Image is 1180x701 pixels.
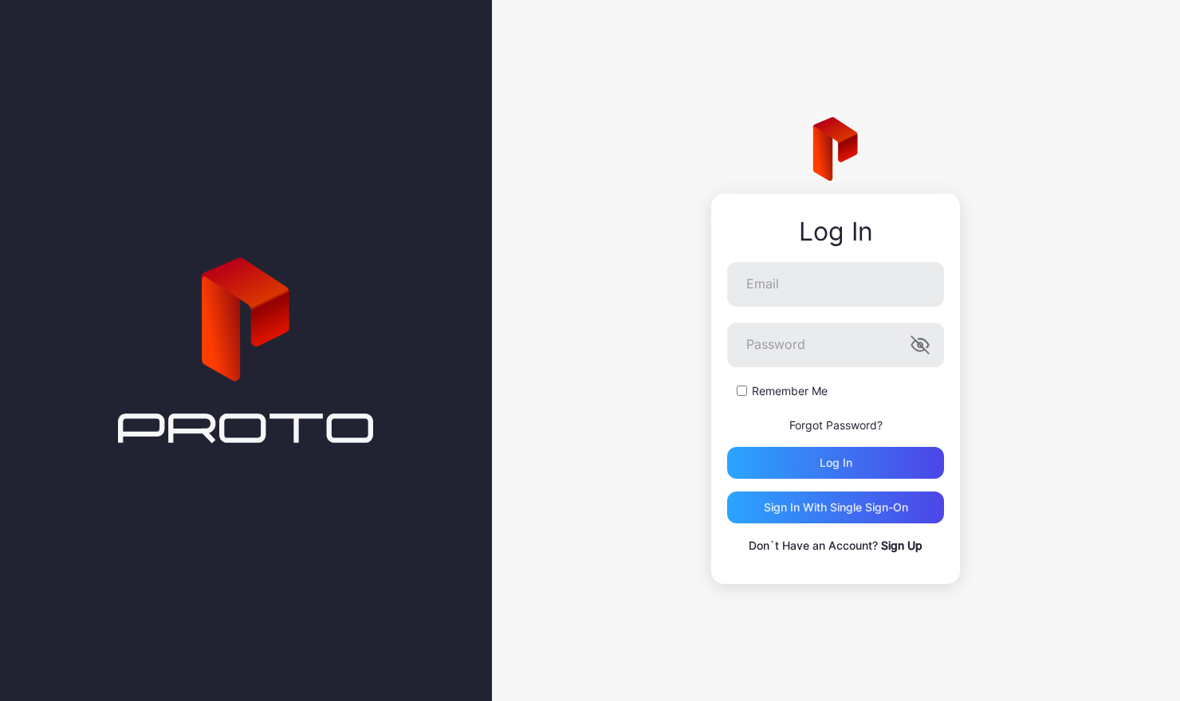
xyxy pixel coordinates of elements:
a: Sign Up [881,538,922,552]
button: Password [911,335,930,354]
div: Sign in With Single Sign-On [764,501,908,514]
button: Log in [727,447,944,479]
a: Forgot Password? [789,418,883,432]
button: Sign in With Single Sign-On [727,491,944,523]
input: Password [727,323,944,367]
div: Log in [820,456,852,469]
p: Don`t Have an Account? [727,536,944,555]
input: Email [727,262,944,307]
div: Log In [727,217,944,246]
label: Remember Me [752,383,828,399]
